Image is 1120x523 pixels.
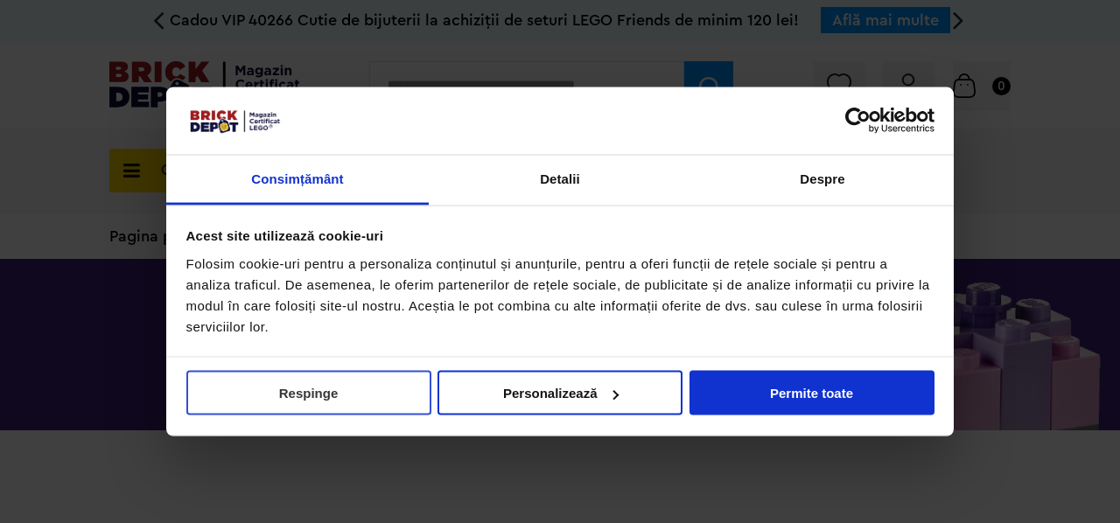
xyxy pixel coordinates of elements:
a: Consimțământ [166,155,429,205]
div: Acest site utilizează cookie-uri [186,226,934,247]
button: Personalizează [437,371,682,415]
button: Permite toate [689,371,934,415]
div: Folosim cookie-uri pentru a personaliza conținutul și anunțurile, pentru a oferi funcții de rețel... [186,253,934,337]
a: Detalii [429,155,691,205]
button: Respinge [186,371,431,415]
img: siglă [186,107,283,135]
a: Usercentrics Cookiebot - opens in a new window [781,108,934,134]
a: Despre [691,155,954,205]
